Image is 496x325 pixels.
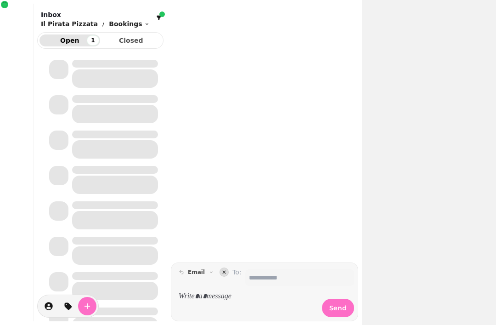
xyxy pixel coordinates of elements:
[153,12,164,23] button: filter
[232,268,241,286] label: To:
[322,299,354,317] button: Send
[220,268,229,277] button: collapse
[39,34,100,46] button: Open1
[41,10,150,19] h2: Inbox
[59,297,77,315] button: tag-thread
[101,34,162,46] button: Closed
[78,297,96,315] button: create-convo
[109,19,149,29] button: Bookings
[41,19,150,29] nav: breadcrumb
[41,19,98,29] p: Il Pirata Pizzata
[87,35,99,46] div: 1
[329,305,347,311] span: Send
[175,267,218,278] button: email
[47,37,93,44] span: Open
[108,37,154,44] span: Closed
